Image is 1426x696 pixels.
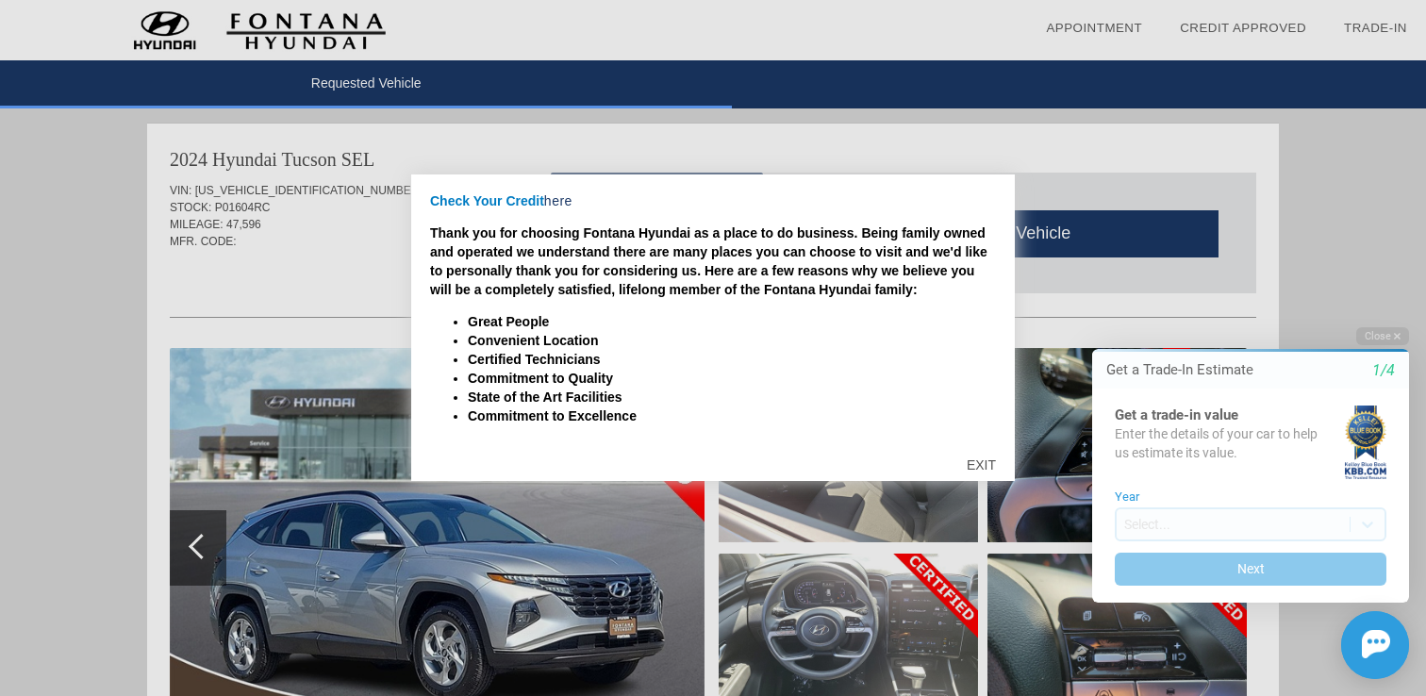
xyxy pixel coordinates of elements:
a: Appointment [1046,21,1142,35]
div: EXIT [948,437,1015,493]
strong: Thank you for choosing Fontana Hyundai as a place to do business. Being family owned and operated... [430,225,987,297]
iframe: Chat Assistance [1053,310,1426,696]
li: Certified Technicians [468,350,996,369]
a: Credit Approved [1180,21,1306,35]
li: Great People [468,312,996,331]
a: Trade-In [1344,21,1407,35]
li: State of the Art Facilities [468,388,996,406]
li: Commitment to Quality [468,369,996,388]
font: Check Your Credit [430,193,572,208]
li: Commitment to Excellence [468,406,996,425]
li: Convenient Location [468,331,996,350]
a: here [544,193,572,208]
